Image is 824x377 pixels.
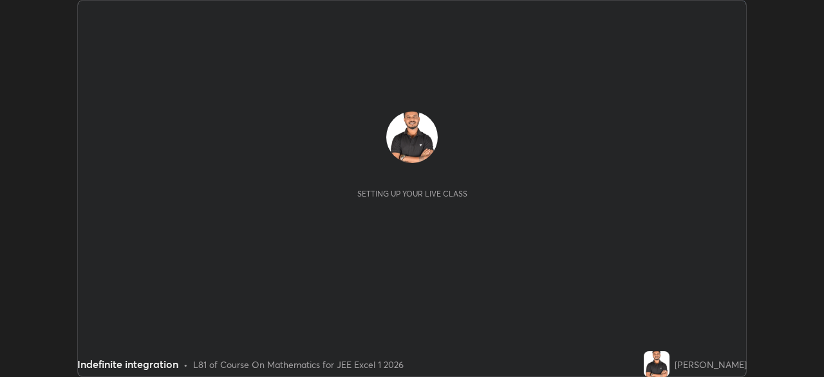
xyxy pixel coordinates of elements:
div: Indefinite integration [77,356,178,372]
img: 8a5640520d1649759a523a16a6c3a527.jpg [644,351,669,377]
div: • [183,358,188,371]
div: Setting up your live class [357,189,467,198]
div: L81 of Course On Mathematics for JEE Excel 1 2026 [193,358,404,371]
div: [PERSON_NAME] [675,358,747,371]
img: 8a5640520d1649759a523a16a6c3a527.jpg [386,111,438,163]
